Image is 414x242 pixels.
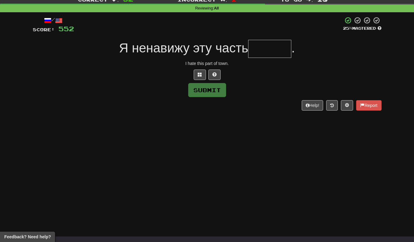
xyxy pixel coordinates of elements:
[194,70,206,80] button: Switch sentence to multiple choice alt+p
[119,41,248,55] span: Я ненавижу эту часть
[33,60,382,66] div: I hate this part of town.
[356,100,381,111] button: Report
[214,6,219,10] strong: All
[343,26,382,31] div: Mastered
[208,70,221,80] button: Single letter hint - you only get 1 per sentence and score half the points! alt+h
[33,17,74,24] div: /
[188,83,226,97] button: Submit
[58,25,74,32] span: 552
[302,100,323,111] button: Help!
[291,41,295,55] span: .
[326,100,338,111] button: Round history (alt+y)
[4,234,51,240] span: Open feedback widget
[33,27,55,32] span: Score:
[343,26,352,31] span: 25 %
